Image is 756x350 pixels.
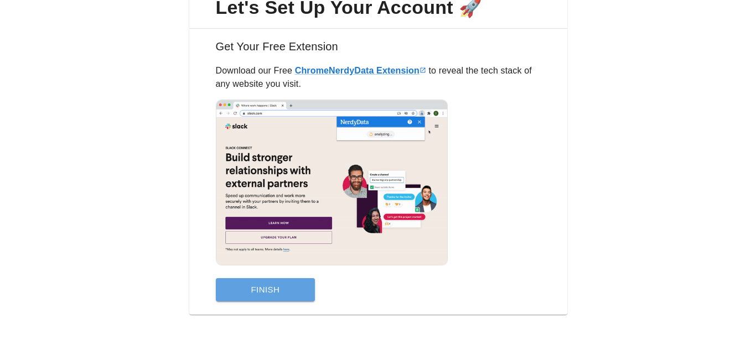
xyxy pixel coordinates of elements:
[701,271,743,314] iframe: Drift Widget Chat Controller
[216,278,315,301] button: Finish
[216,64,541,91] p: Download our Free to reveal the tech stack of any website you visit.
[198,38,558,64] h6: Get Your Free Extension
[295,66,426,75] a: ChromeNerdyData Extension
